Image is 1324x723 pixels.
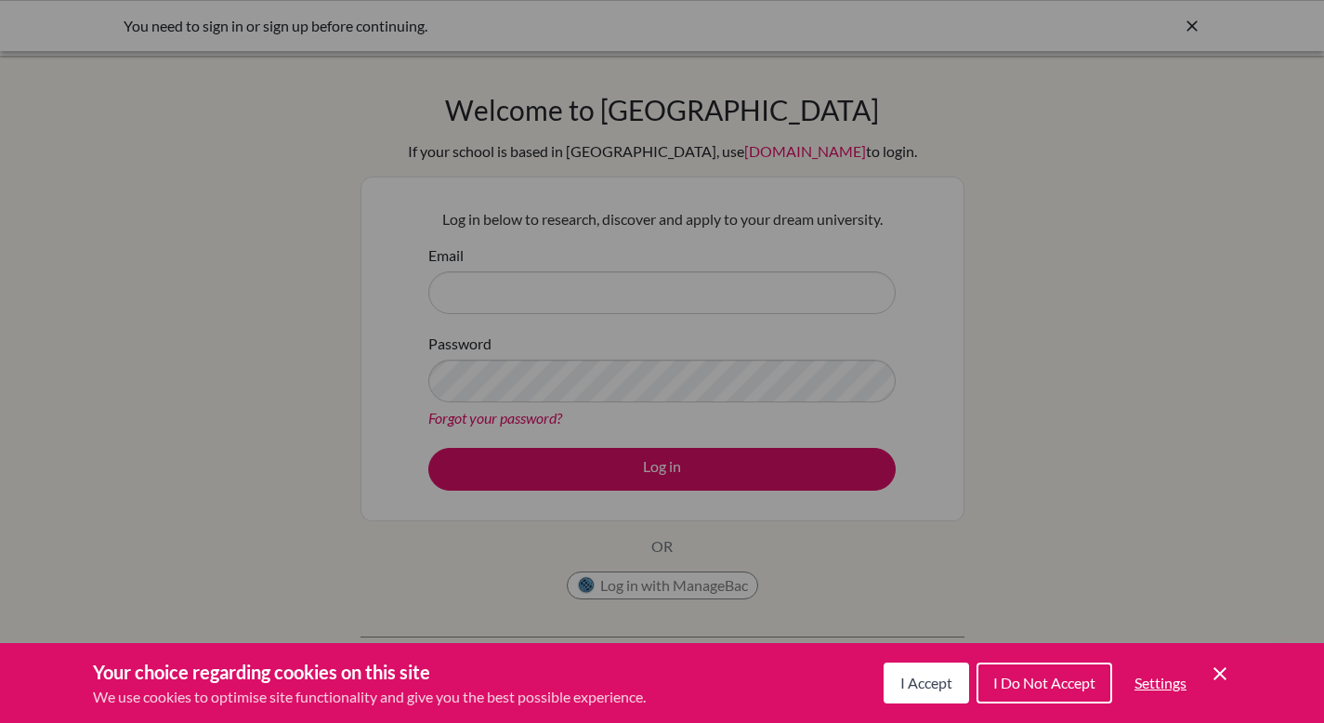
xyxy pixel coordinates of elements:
[1209,663,1231,685] button: Save and close
[93,658,646,686] h3: Your choice regarding cookies on this site
[93,686,646,708] p: We use cookies to optimise site functionality and give you the best possible experience.
[884,663,969,703] button: I Accept
[900,674,952,691] span: I Accept
[993,674,1095,691] span: I Do Not Accept
[977,663,1112,703] button: I Do Not Accept
[1134,674,1186,691] span: Settings
[1120,664,1201,702] button: Settings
